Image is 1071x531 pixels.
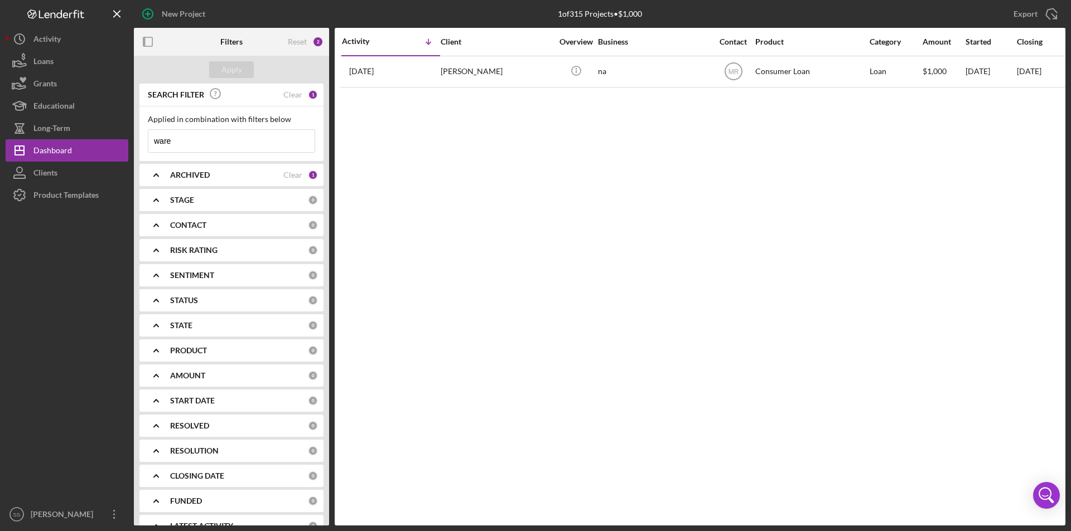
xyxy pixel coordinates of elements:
[308,90,318,100] div: 1
[6,139,128,162] button: Dashboard
[170,396,215,405] b: START DATE
[148,115,315,124] div: Applied in combination with filters below
[170,271,214,280] b: SENTIMENT
[221,61,242,78] div: Apply
[170,471,224,480] b: CLOSING DATE
[728,68,739,76] text: MR
[312,36,324,47] div: 2
[6,50,128,72] button: Loans
[923,37,964,46] div: Amount
[170,371,205,380] b: AMOUNT
[923,57,964,86] div: $1,000
[170,446,219,455] b: RESOLUTION
[220,37,243,46] b: Filters
[308,245,318,255] div: 0
[870,57,922,86] div: Loan
[1002,3,1065,25] button: Export
[134,3,216,25] button: New Project
[308,421,318,431] div: 0
[33,117,70,142] div: Long-Term
[308,195,318,205] div: 0
[441,57,552,86] div: [PERSON_NAME]
[28,503,100,528] div: [PERSON_NAME]
[283,170,302,179] div: Clear
[209,61,254,78] button: Apply
[288,37,307,46] div: Reset
[170,321,192,330] b: STATE
[283,90,302,99] div: Clear
[308,371,318,381] div: 0
[6,162,128,184] button: Clients
[308,320,318,330] div: 0
[33,72,57,98] div: Grants
[6,503,128,525] button: SS[PERSON_NAME]
[308,295,318,305] div: 0
[170,296,198,305] b: STATUS
[6,117,128,139] button: Long-Term
[598,57,710,86] div: na
[33,50,54,75] div: Loans
[755,37,867,46] div: Product
[308,496,318,506] div: 0
[342,37,391,46] div: Activity
[755,57,867,86] div: Consumer Loan
[349,67,374,76] time: 2025-08-21 16:33
[308,471,318,481] div: 0
[598,37,710,46] div: Business
[33,184,99,209] div: Product Templates
[33,139,72,164] div: Dashboard
[170,196,194,204] b: STAGE
[6,184,128,206] button: Product Templates
[555,37,597,46] div: Overview
[308,446,318,456] div: 0
[558,9,642,18] div: 1 of 315 Projects • $1,000
[162,3,205,25] div: New Project
[170,221,206,230] b: CONTACT
[308,170,318,180] div: 1
[13,511,21,518] text: SS
[148,90,204,99] b: SEARCH FILTER
[170,246,218,255] b: RISK RATING
[6,72,128,95] button: Grants
[170,522,233,530] b: LATEST ACTIVITY
[1017,66,1041,76] time: [DATE]
[33,162,57,187] div: Clients
[6,95,128,117] button: Educational
[33,95,75,120] div: Educational
[870,37,922,46] div: Category
[308,220,318,230] div: 0
[170,170,210,179] b: ARCHIVED
[441,37,552,46] div: Client
[1014,3,1038,25] div: Export
[308,396,318,406] div: 0
[170,496,202,505] b: FUNDED
[308,270,318,280] div: 0
[966,57,1016,86] div: [DATE]
[308,521,318,531] div: 0
[1033,482,1060,509] div: Open Intercom Messenger
[712,37,754,46] div: Contact
[6,28,128,50] button: Activity
[966,37,1016,46] div: Started
[33,28,61,53] div: Activity
[170,421,209,430] b: RESOLVED
[170,346,207,355] b: PRODUCT
[308,345,318,355] div: 0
